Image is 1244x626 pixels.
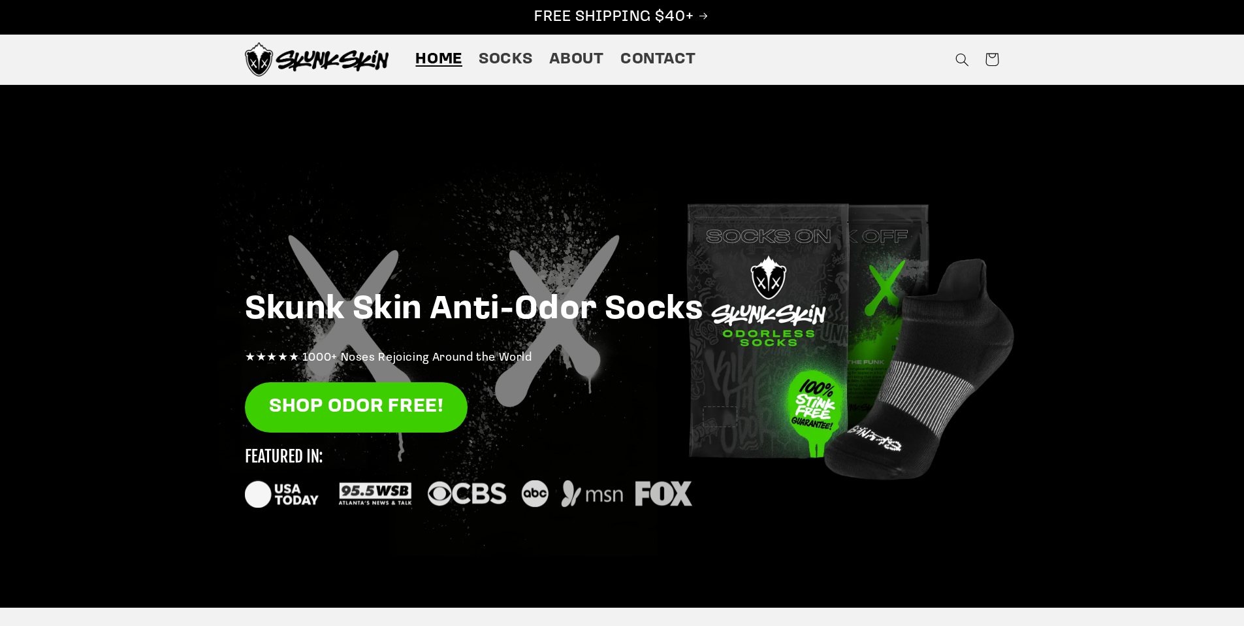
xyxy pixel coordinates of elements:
[471,41,541,78] a: Socks
[14,7,1230,27] p: FREE SHIPPING $40+
[620,50,695,70] span: Contact
[541,41,612,78] a: About
[245,42,389,76] img: Skunk Skin Anti-Odor Socks.
[245,348,999,369] p: ★★★★★ 1000+ Noses Rejoicing Around the World
[245,382,468,433] a: SHOP ODOR FREE!
[407,41,471,78] a: Home
[245,449,692,508] img: new_featured_logos_1_small.svg
[245,293,704,327] strong: Skunk Skin Anti-Odor Socks
[549,50,604,70] span: About
[415,50,462,70] span: Home
[479,50,532,70] span: Socks
[947,44,977,74] summary: Search
[612,41,704,78] a: Contact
